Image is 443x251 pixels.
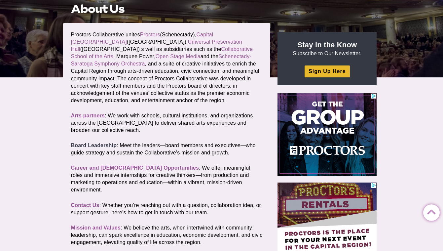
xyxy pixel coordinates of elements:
[71,225,121,230] a: Mission and Values
[71,31,263,104] p: Proctors Collaborative unites (Schenectady), ([GEOGRAPHIC_DATA]), ([GEOGRAPHIC_DATA]) s well as s...
[71,112,263,134] p: : We work with schools, cultural institutions, and organizations across the [GEOGRAPHIC_DATA] to ...
[71,113,105,118] a: Arts partners
[285,40,369,57] p: Subscribe to Our Newsletter.
[277,93,377,176] iframe: Advertisement
[305,65,350,77] a: Sign Up Here
[71,142,263,156] p: : Meet the leaders—board members and executives—who guide strategy and sustain the Collaborative’...
[71,143,117,148] a: Board Leadership
[71,164,263,193] p: : We offer meaningful roles and immersive internships for creative thinkers—from production and m...
[71,202,263,216] p: : Whether you’re reaching out with a question, collaboration idea, or support gesture, here’s how...
[71,3,263,15] h1: About Us
[298,41,357,49] strong: Stay in the Know
[71,224,263,246] p: : We believe the arts, when intertwined with community leadership, can spark excellence in educat...
[156,54,201,59] a: Open Stage Media
[423,205,436,218] a: Back to Top
[140,32,160,37] a: Proctors
[71,202,99,208] a: Contact Us
[71,165,199,171] a: Career and [DEMOGRAPHIC_DATA] Opportunities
